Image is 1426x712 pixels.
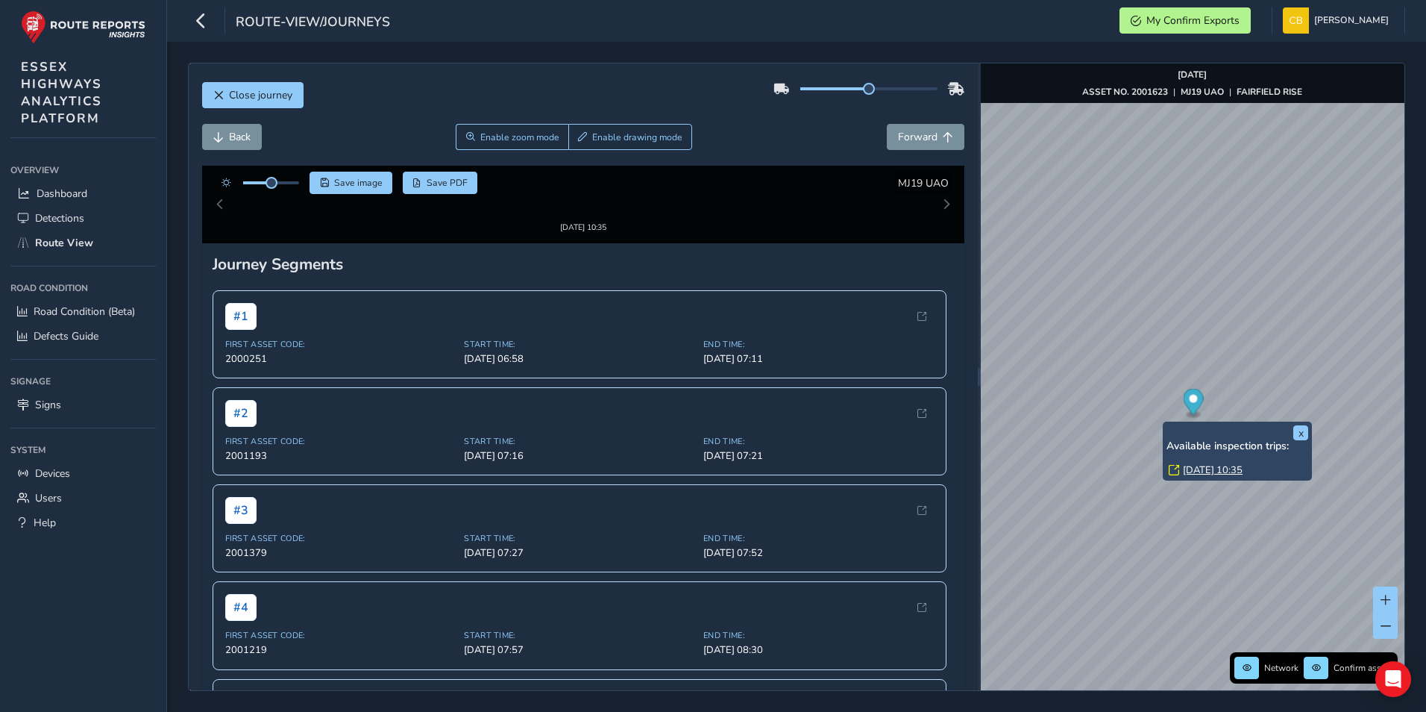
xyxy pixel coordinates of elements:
span: route-view/journeys [236,13,390,34]
span: [DATE] 07:57 [464,631,694,644]
span: Confirm assets [1334,662,1393,674]
span: Back [229,130,251,144]
span: My Confirm Exports [1146,13,1240,28]
span: Enable zoom mode [480,131,559,143]
span: 2001193 [225,436,456,449]
span: Start Time: [464,519,694,531]
span: First Asset Code: [225,325,456,337]
button: [PERSON_NAME] [1283,7,1394,34]
span: Devices [35,466,70,481]
div: Signage [10,370,156,393]
span: Road Condition (Beta) [34,305,135,319]
button: Draw [568,124,693,150]
img: diamond-layout [1283,7,1309,34]
span: Signs [35,398,61,412]
span: End Time: [703,519,934,531]
span: [DATE] 07:21 [703,436,934,449]
span: 2001379 [225,533,456,546]
a: Detections [10,206,156,231]
span: ESSEX HIGHWAYS ANALYTICS PLATFORM [21,58,102,127]
h6: Available inspection trips: [1166,440,1308,453]
strong: FAIRFIELD RISE [1237,86,1302,98]
span: Defects Guide [34,329,98,343]
strong: MJ19 UAO [1181,86,1224,98]
span: End Time: [703,422,934,434]
div: [DATE] 10:35 [538,202,629,213]
strong: ASSET NO. 2001623 [1082,86,1168,98]
span: Users [35,491,62,505]
a: Defects Guide [10,324,156,349]
strong: [DATE] [1178,69,1207,81]
div: Journey Segments [213,240,955,261]
span: # 2 [225,387,257,413]
a: [DATE] 10:35 [1183,463,1243,477]
span: # 1 [225,290,257,316]
span: # 5 [225,678,257,705]
span: First Asset Code: [225,422,456,434]
span: [DATE] 06:58 [464,339,694,352]
button: Close journey [202,82,304,108]
button: Save [310,172,392,194]
span: Network [1264,662,1298,674]
span: 2001219 [225,631,456,644]
div: Overview [10,159,156,181]
span: Start Time: [464,617,694,628]
span: [DATE] 07:16 [464,436,694,449]
span: MJ19 UAO [898,176,949,190]
a: Signs [10,393,156,417]
span: Start Time: [464,422,694,434]
span: Route View [35,236,93,250]
button: PDF [403,172,478,194]
span: Detections [35,211,84,225]
img: Thumbnail frame [538,188,629,202]
span: Start Time: [464,325,694,337]
span: [DATE] 07:11 [703,339,934,352]
a: Dashboard [10,181,156,206]
button: x [1293,425,1308,440]
span: Forward [898,130,937,144]
span: First Asset Code: [225,519,456,531]
a: Route View [10,231,156,255]
span: End Time: [703,617,934,628]
div: System [10,439,156,461]
div: | | [1082,86,1302,98]
span: End Time: [703,325,934,337]
span: # 4 [225,581,257,608]
span: [DATE] 07:27 [464,533,694,546]
a: Help [10,510,156,535]
button: Back [202,124,262,150]
a: Road Condition (Beta) [10,299,156,324]
button: My Confirm Exports [1119,7,1251,34]
button: Forward [887,124,964,150]
div: Open Intercom Messenger [1375,661,1411,697]
span: First Asset Code: [225,617,456,628]
span: Save PDF [427,177,468,189]
span: [PERSON_NAME] [1314,7,1389,34]
span: Enable drawing mode [592,131,682,143]
span: Help [34,516,56,530]
span: Dashboard [37,187,87,201]
span: [DATE] 08:30 [703,631,934,644]
img: rr logo [21,10,145,44]
a: Users [10,486,156,510]
span: Save image [334,177,383,189]
span: # 3 [225,484,257,510]
span: 2000251 [225,339,456,352]
button: Zoom [456,124,568,150]
span: Close journey [229,88,292,102]
span: [DATE] 07:52 [703,533,934,546]
div: Map marker [1183,389,1203,419]
div: Road Condition [10,277,156,299]
a: Devices [10,461,156,486]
